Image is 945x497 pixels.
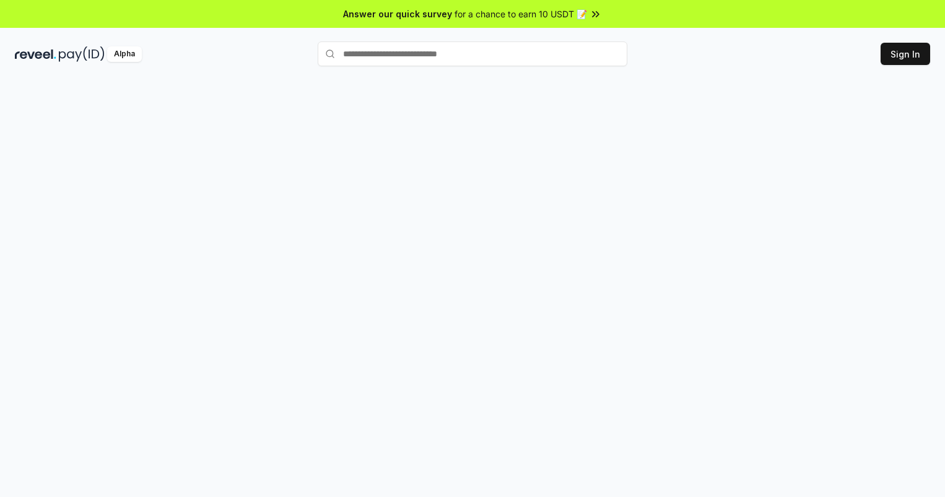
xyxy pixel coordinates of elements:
span: for a chance to earn 10 USDT 📝 [455,7,587,20]
div: Alpha [107,46,142,62]
img: reveel_dark [15,46,56,62]
span: Answer our quick survey [343,7,452,20]
button: Sign In [881,43,930,65]
img: pay_id [59,46,105,62]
